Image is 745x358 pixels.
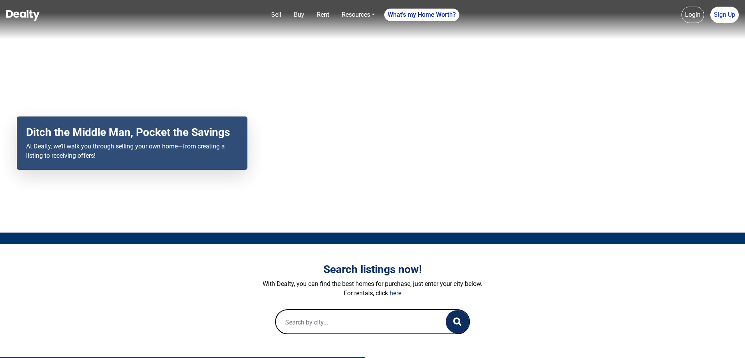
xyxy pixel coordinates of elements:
[384,9,459,21] a: What's my Home Worth?
[291,7,307,23] a: Buy
[268,7,284,23] a: Sell
[26,142,238,160] p: At Dealty, we’ll walk you through selling your own home—from creating a listing to receiving offers!
[156,279,589,289] p: With Dealty, you can find the best homes for purchase, just enter your city below.
[6,10,40,21] img: Dealty - Buy, Sell & Rent Homes
[26,126,238,139] h2: Ditch the Middle Man, Pocket the Savings
[156,263,589,276] h3: Search listings now!
[314,7,332,23] a: Rent
[710,7,739,23] a: Sign Up
[681,7,704,23] a: Login
[339,7,378,23] a: Resources
[156,289,589,298] p: For rentals, click
[276,310,430,335] input: Search by city...
[390,289,401,297] a: here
